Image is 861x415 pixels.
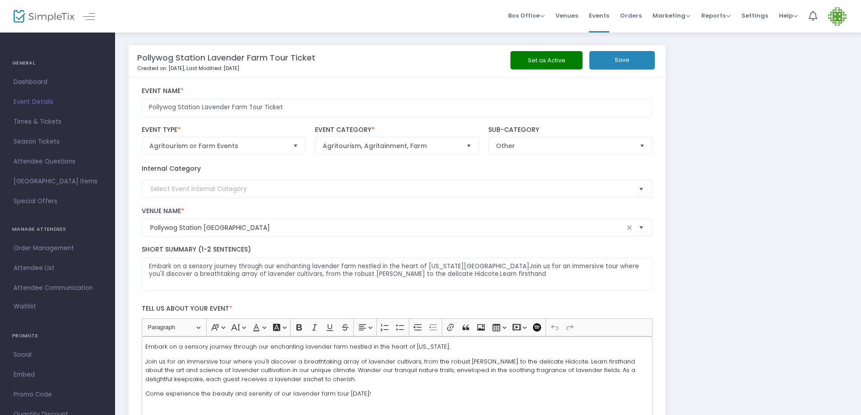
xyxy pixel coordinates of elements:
span: Agritourism or Farm Events [149,141,286,150]
span: Order Management [14,242,102,254]
span: Attendee Questions [14,156,102,168]
button: Set as Active [510,51,583,70]
span: Help [779,11,798,20]
p: Created on: [DATE] [137,65,484,72]
span: Season Tickets [14,136,102,148]
span: Waitlist [14,302,36,311]
label: Internal Category [142,164,201,173]
span: Promo Code [14,389,102,401]
span: Attendee List [14,262,102,274]
label: Event Name [142,87,653,95]
label: Event Category [315,126,480,134]
span: Orders [620,4,642,27]
span: Come experience the beauty and serenity of our lavender farm tour [DATE]! [145,389,371,398]
span: Agritourism, Agritainment, Farm [323,141,459,150]
h4: PROMOTE [12,327,103,345]
label: Tell us about your event [137,300,657,318]
input: Enter Event Name [142,98,653,117]
label: Venue Name [142,207,653,215]
label: Event Type [142,126,306,134]
span: Join us for an immersive tour where you'll discover a breathtaking array of lavender cultivars, f... [145,357,635,383]
m-panel-title: Pollywog Station Lavender Farm Tour Ticket [137,51,315,64]
span: Embark on a sensory journey through our enchanting lavender farm nestled in the heart of [US_STATE]. [145,342,450,351]
h4: GENERAL [12,54,103,72]
button: Select [289,137,302,154]
span: Other [496,141,633,150]
span: Attendee Communication [14,282,102,294]
span: Special Offers [14,196,102,207]
span: clear [624,222,635,233]
button: Save [589,51,655,70]
input: Select Event Internal Category [150,184,635,194]
span: Embed [14,369,102,381]
button: Select [636,137,648,154]
span: Short Summary (1-2 Sentences) [142,245,251,254]
button: Paragraph [143,321,204,335]
span: Reports [701,11,731,20]
h4: MANAGE ATTENDEES [12,220,103,238]
span: Event Details [14,96,102,108]
span: Venues [555,4,578,27]
button: Select [463,137,475,154]
span: Dashboard [14,76,102,88]
label: Sub-Category [488,126,653,134]
span: Marketing [653,11,690,20]
input: Select Venue [150,223,625,233]
span: Times & Tickets [14,116,102,128]
button: Select [635,180,648,198]
span: Social [14,349,102,361]
span: Events [589,4,609,27]
button: Select [635,219,648,237]
span: Paragraph [148,322,194,333]
span: , Last Modified: [DATE] [184,65,239,72]
span: Settings [741,4,768,27]
span: [GEOGRAPHIC_DATA] Items [14,176,102,187]
div: Editor toolbar [142,318,653,336]
span: Box Office [508,11,545,20]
